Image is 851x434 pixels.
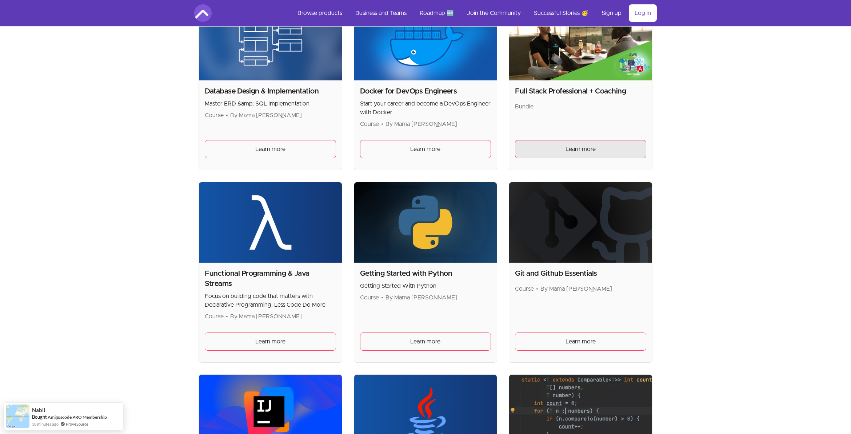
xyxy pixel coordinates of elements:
[515,268,646,279] h2: Git and Github Essentials
[230,314,302,319] span: By Mama [PERSON_NAME]
[205,292,336,309] p: Focus on building code that matters with Declarative Programming. Less Code Do More
[360,282,491,290] p: Getting Started With Python
[515,286,534,292] span: Course
[596,4,627,22] a: Sign up
[385,295,457,300] span: By Mama [PERSON_NAME]
[205,112,224,118] span: Course
[385,121,457,127] span: By Mama [PERSON_NAME]
[354,182,497,263] img: Product image for Getting Started with Python
[360,268,491,279] h2: Getting Started with Python
[199,182,342,263] img: Product image for Functional Programming & Java Streams
[515,333,646,351] a: Learn more
[566,337,596,346] span: Learn more
[360,295,379,300] span: Course
[515,104,534,110] span: Bundle
[381,121,383,127] span: •
[629,4,657,22] a: Log in
[360,86,491,96] h2: Docker for DevOps Engineers
[48,414,107,420] a: Amigoscode PRO Membership
[292,4,348,22] a: Browse products
[360,140,491,158] a: Learn more
[360,99,491,117] p: Start your career and become a DevOps Engineer with Docker
[66,421,88,427] a: ProveSource
[509,182,652,263] img: Product image for Git and Github Essentials
[230,112,302,118] span: By Mama [PERSON_NAME]
[205,99,336,108] p: Master ERD &amp; SQL Implementation
[461,4,527,22] a: Join the Community
[205,140,336,158] a: Learn more
[226,314,228,319] span: •
[205,268,336,289] h2: Functional Programming & Java Streams
[205,333,336,351] a: Learn more
[226,112,228,118] span: •
[566,145,596,154] span: Learn more
[515,86,646,96] h2: Full Stack Professional + Coaching
[205,86,336,96] h2: Database Design & Implementation
[349,4,412,22] a: Business and Teams
[410,337,440,346] span: Learn more
[32,407,45,413] span: Nabil
[540,286,612,292] span: By Mama [PERSON_NAME]
[410,145,440,154] span: Learn more
[360,121,379,127] span: Course
[6,405,29,428] img: provesource social proof notification image
[205,314,224,319] span: Course
[292,4,657,22] nav: Main
[194,4,212,22] img: Amigoscode logo
[255,145,285,154] span: Learn more
[414,4,460,22] a: Roadmap 🆕
[360,333,491,351] a: Learn more
[381,295,383,300] span: •
[255,337,285,346] span: Learn more
[536,286,538,292] span: •
[528,4,594,22] a: Successful Stories 🥳
[32,414,47,420] span: Bought
[515,140,646,158] a: Learn more
[32,421,59,427] span: 38 minutes ago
